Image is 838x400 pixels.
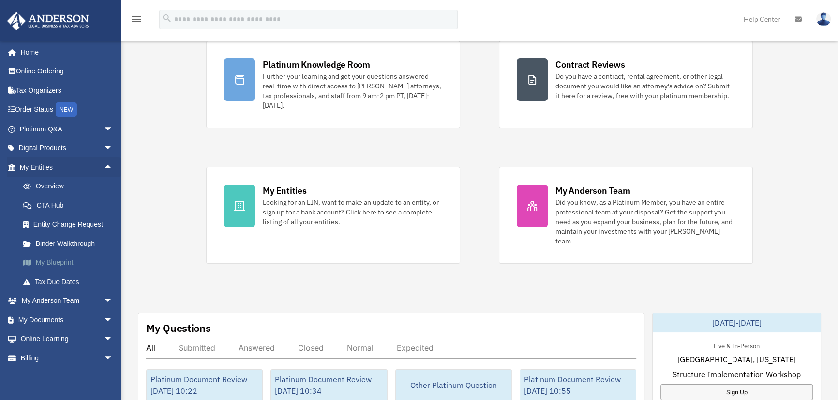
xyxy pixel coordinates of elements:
div: My Entities [263,185,306,197]
span: arrow_drop_up [104,157,123,177]
span: arrow_drop_down [104,119,123,139]
span: arrow_drop_down [104,310,123,330]
a: Order StatusNEW [7,100,128,120]
a: My Entities Looking for an EIN, want to make an update to an entity, or sign up for a bank accoun... [206,167,460,264]
a: My Blueprint [14,253,128,272]
span: [GEOGRAPHIC_DATA], [US_STATE] [677,354,796,365]
a: My Entitiesarrow_drop_up [7,157,128,177]
span: arrow_drop_down [104,291,123,311]
div: Further your learning and get your questions answered real-time with direct access to [PERSON_NAM... [263,71,442,110]
a: My Anderson Team Did you know, as a Platinum Member, you have an entire professional team at your... [499,167,753,264]
a: My Anderson Teamarrow_drop_down [7,291,128,311]
div: Live & In-Person [706,340,767,350]
i: search [162,13,172,24]
div: Do you have a contract, rental agreement, or other legal document you would like an attorney's ad... [555,71,735,100]
a: Tax Organizers [7,81,128,100]
div: [DATE]-[DATE] [653,313,821,332]
span: Structure Implementation Workshop [673,369,801,380]
div: My Questions [146,321,211,335]
div: NEW [56,102,77,117]
div: Answered [239,343,275,353]
a: Events Calendar [7,368,128,387]
div: Looking for an EIN, want to make an update to an entity, or sign up for a bank account? Click her... [263,198,442,227]
div: Platinum Knowledge Room [263,58,370,71]
a: Online Learningarrow_drop_down [7,329,128,349]
a: Online Ordering [7,62,128,81]
div: Submitted [179,343,215,353]
a: Platinum Q&Aarrow_drop_down [7,119,128,139]
div: My Anderson Team [555,185,630,197]
img: User Pic [816,12,831,26]
a: Billingarrow_drop_down [7,348,128,368]
div: Closed [298,343,324,353]
a: Entity Change Request [14,215,128,234]
a: Contract Reviews Do you have a contract, rental agreement, or other legal document you would like... [499,41,753,128]
i: menu [131,14,142,25]
span: arrow_drop_down [104,329,123,349]
div: All [146,343,155,353]
img: Anderson Advisors Platinum Portal [4,12,92,30]
a: CTA Hub [14,196,128,215]
span: arrow_drop_down [104,139,123,158]
a: menu [131,17,142,25]
div: Expedited [397,343,434,353]
div: Contract Reviews [555,58,625,71]
a: Sign Up [660,384,813,400]
a: Digital Productsarrow_drop_down [7,139,128,158]
a: Binder Walkthrough [14,234,128,253]
a: Platinum Knowledge Room Further your learning and get your questions answered real-time with dire... [206,41,460,128]
div: Did you know, as a Platinum Member, you have an entire professional team at your disposal? Get th... [555,198,735,246]
span: arrow_drop_down [104,348,123,368]
div: Normal [347,343,374,353]
a: My Documentsarrow_drop_down [7,310,128,329]
a: Home [7,43,123,62]
a: Overview [14,177,128,196]
a: Tax Due Dates [14,272,128,291]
